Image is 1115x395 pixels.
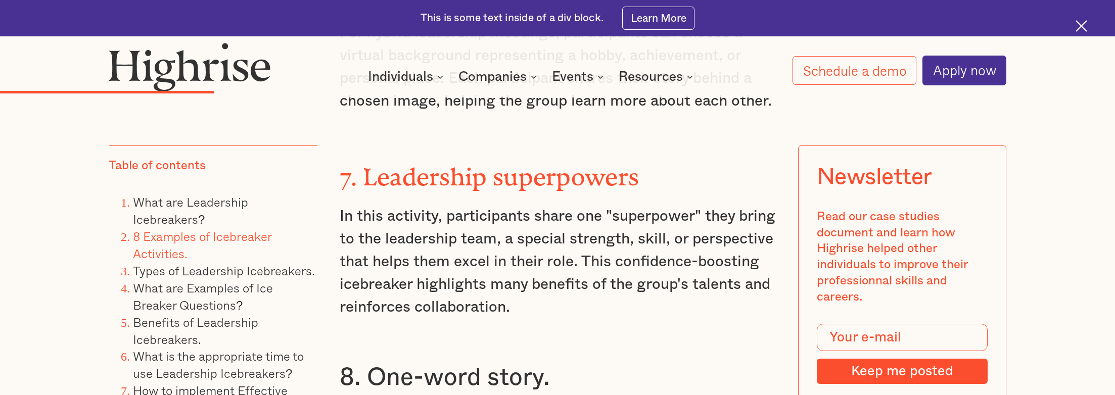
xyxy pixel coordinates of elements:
a: 8 Examples of Icebreaker Activities. [133,227,271,263]
strong: 7. Leadership superpowers [340,163,639,179]
a: What are Leadership Icebreakers? [133,192,248,228]
div: Individuals [368,71,446,83]
a: What are Examples of Ice Breaker Questions? [133,278,273,314]
div: Resources [619,71,683,83]
div: Companies [458,71,527,83]
input: Your e-mail [817,324,988,351]
img: Highrise logo [109,42,271,91]
div: Table of contents [109,158,206,174]
h3: 8. One-word story. [340,362,776,392]
div: Companies [458,71,540,83]
img: Cross icon [1076,20,1087,32]
a: Benefits of Leadership Icebreakers. [133,312,258,348]
a: What is the appropriate time to use Leadership Icebreakers? [133,347,304,382]
div: Individuals [368,71,433,83]
div: Resources [619,71,696,83]
a: Learn More [622,7,694,29]
div: Events [552,71,607,83]
div: Events [552,71,593,83]
div: This is some text inside of a div block. [421,11,604,26]
div: Newsletter [817,164,933,190]
input: Keep me posted [817,359,988,384]
a: Types of Leadership Icebreakers. [133,261,315,280]
a: Apply now [922,56,1006,85]
a: Schedule a demo [793,56,916,85]
p: In this activity, participants share one "superpower" they bring to the leadership team, a specia... [340,205,776,319]
form: Modal Form [817,324,988,384]
div: Read our case studies document and learn how Highrise helped other individuals to improve their p... [817,209,988,305]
